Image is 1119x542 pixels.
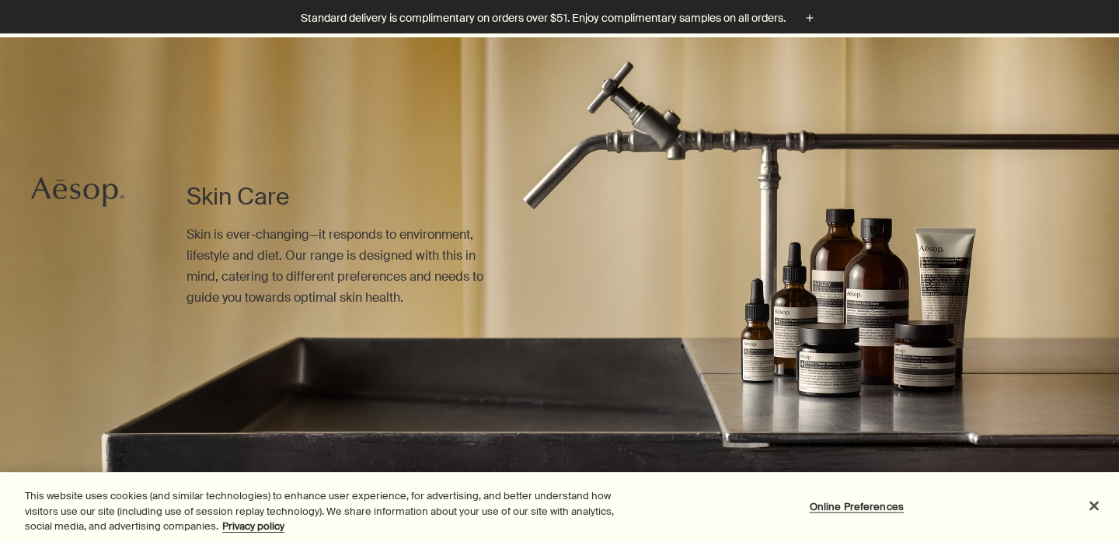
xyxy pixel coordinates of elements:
[31,177,124,208] svg: Aesop
[301,10,786,26] p: Standard delivery is complimentary on orders over $51. Enjoy complimentary samples on all orders.
[186,224,497,309] p: Skin is ever-changing—it responds to environment, lifestyle and diet. Our range is designed with ...
[301,9,818,27] button: Standard delivery is complimentary on orders over $51. Enjoy complimentary samples on all orders.
[222,519,284,533] a: More information about your privacy, opens in a new tab
[808,491,905,522] button: Online Preferences, Opens the preference center dialog
[25,488,615,534] div: This website uses cookies (and similar technologies) to enhance user experience, for advertising,...
[186,181,497,212] h1: Skin Care
[27,173,128,215] a: Aesop
[1077,488,1111,523] button: Close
